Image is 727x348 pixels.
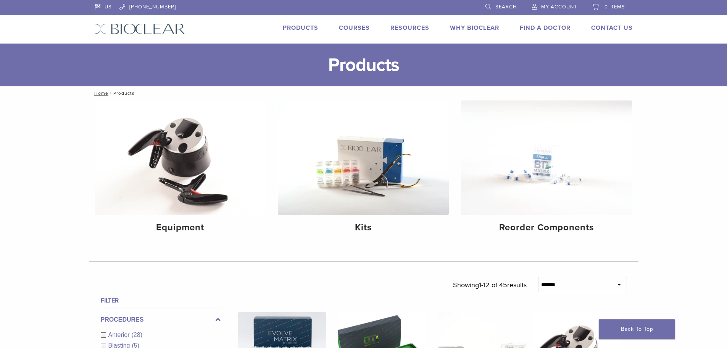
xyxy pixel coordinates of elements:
[108,332,132,338] span: Anterior
[591,24,633,32] a: Contact Us
[450,24,499,32] a: Why Bioclear
[520,24,571,32] a: Find A Doctor
[461,100,632,240] a: Reorder Components
[284,221,443,235] h4: Kits
[604,4,625,10] span: 0 items
[479,281,507,289] span: 1-12 of 45
[541,4,577,10] span: My Account
[453,277,527,293] p: Showing results
[95,23,185,34] img: Bioclear
[390,24,429,32] a: Resources
[101,221,260,235] h4: Equipment
[467,221,626,235] h4: Reorder Components
[278,100,449,215] img: Kits
[101,296,221,305] h4: Filter
[92,91,108,96] a: Home
[132,332,142,338] span: (28)
[95,100,266,240] a: Equipment
[599,319,675,339] a: Back To Top
[495,4,517,10] span: Search
[108,91,113,95] span: /
[283,24,318,32] a: Products
[461,100,632,215] img: Reorder Components
[339,24,370,32] a: Courses
[95,100,266,215] img: Equipment
[89,86,638,100] nav: Products
[278,100,449,240] a: Kits
[101,315,221,324] label: Procedures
